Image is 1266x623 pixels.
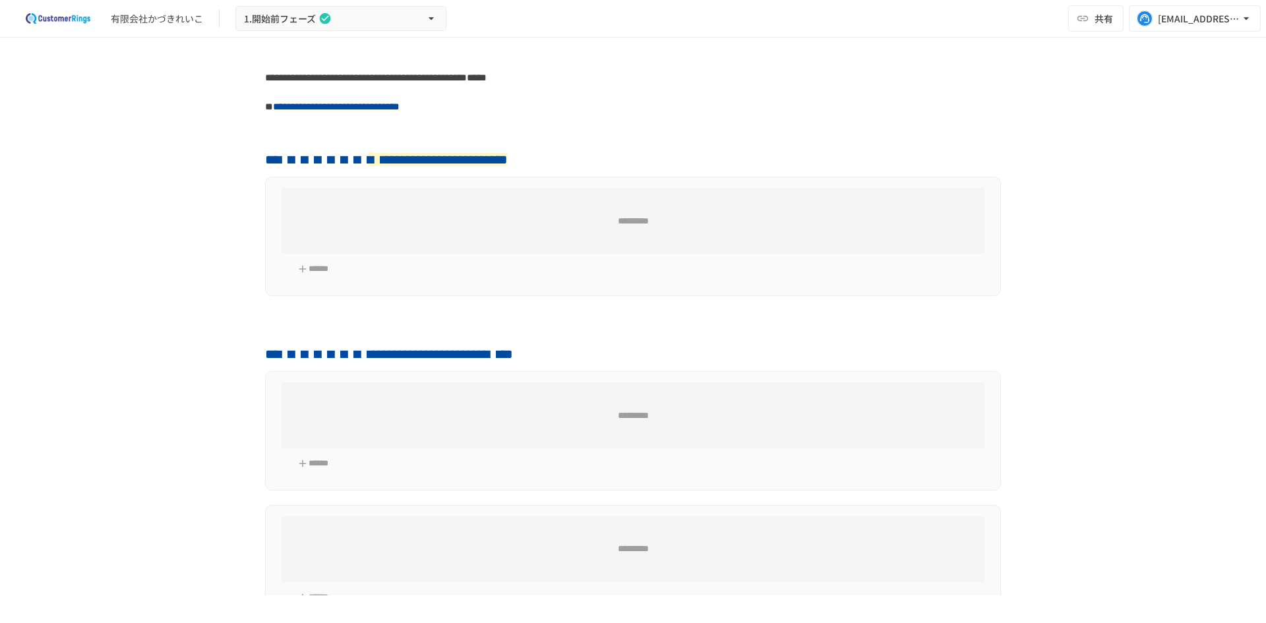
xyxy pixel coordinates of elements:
[244,11,316,27] span: 1.開始前フェーズ
[1068,5,1124,32] button: 共有
[1158,11,1240,27] div: [EMAIL_ADDRESS][DOMAIN_NAME]
[111,12,203,26] div: 有限会社かづきれいこ
[16,8,100,29] img: 2eEvPB0nRDFhy0583kMjGN2Zv6C2P7ZKCFl8C3CzR0M
[1095,11,1113,26] span: 共有
[235,6,446,32] button: 1.開始前フェーズ
[1129,5,1261,32] button: [EMAIL_ADDRESS][DOMAIN_NAME]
